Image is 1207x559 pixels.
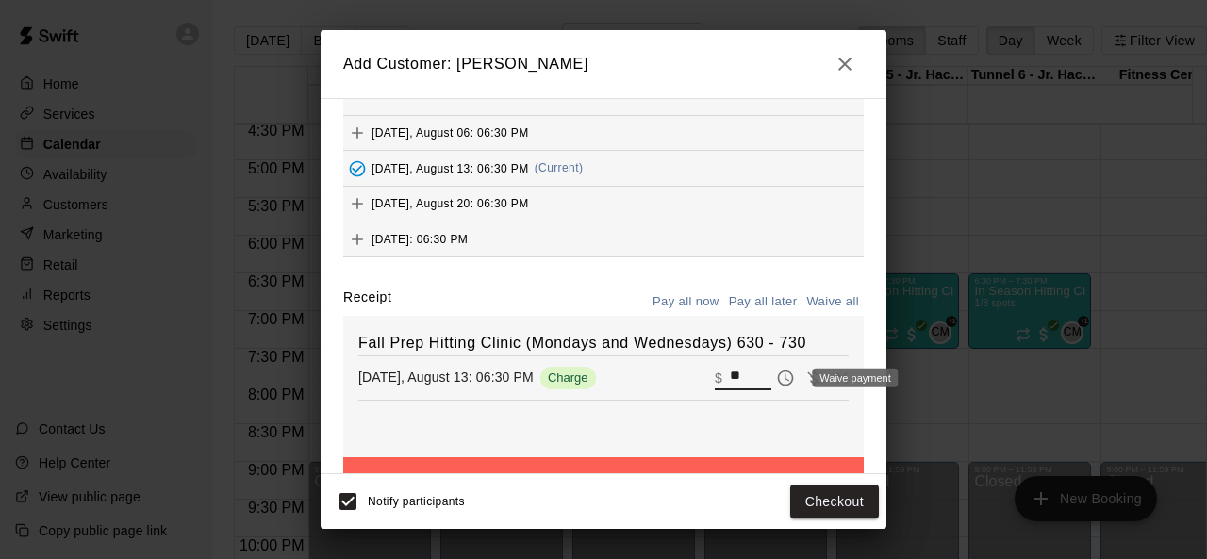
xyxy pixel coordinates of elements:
[343,124,372,139] span: Add
[343,288,391,317] label: Receipt
[372,161,529,174] span: [DATE], August 13: 06:30 PM
[372,197,529,210] span: [DATE], August 20: 06:30 PM
[724,288,802,317] button: Pay all later
[373,472,447,498] h5: Subtotal
[343,196,372,210] span: Add
[343,116,864,151] button: Add[DATE], August 06: 06:30 PM
[648,288,724,317] button: Pay all now
[343,151,864,186] button: Added - Collect Payment[DATE], August 13: 06:30 PM(Current)
[802,288,864,317] button: Waive all
[540,370,596,385] span: Charge
[321,30,886,98] h2: Add Customer: [PERSON_NAME]
[790,485,879,519] button: Checkout
[535,161,584,174] span: (Current)
[812,369,898,387] div: Waive payment
[358,331,849,355] h6: Fall Prep Hitting Clinic (Mondays and Wednesdays) 630 - 730
[772,472,834,498] h5: $45.00
[372,125,529,139] span: [DATE], August 06: 06:30 PM
[368,495,465,508] span: Notify participants
[343,222,864,257] button: Add[DATE]: 06:30 PM
[358,368,534,386] p: [DATE], August 13: 06:30 PM
[372,232,468,245] span: [DATE]: 06:30 PM
[771,369,800,385] span: Pay later
[715,369,722,387] p: $
[343,231,372,245] span: Add
[343,187,864,222] button: Add[DATE], August 20: 06:30 PM
[343,155,372,183] button: Added - Collect Payment
[828,364,856,392] button: Remove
